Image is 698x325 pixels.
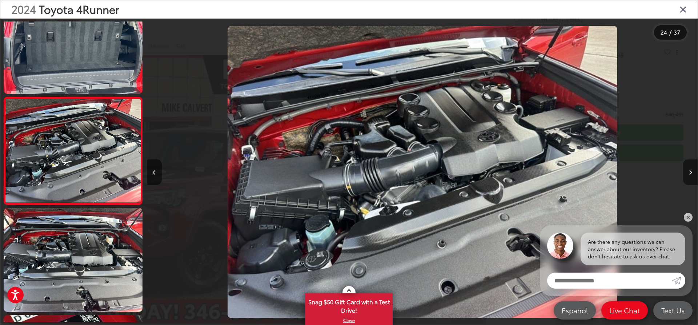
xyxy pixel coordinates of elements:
a: Live Chat [601,301,648,320]
img: 2024 Toyota 4Runner SR5 [4,99,142,202]
a: Español [554,301,596,320]
span: Snag $50 Gift Card with a Test Drive! [306,294,392,316]
span: Live Chat [606,306,643,315]
span: 2024 [11,1,36,17]
span: / [669,30,672,35]
img: Agent profile photo [547,233,573,259]
img: 2024 Toyota 4Runner SR5 [2,207,144,313]
div: 2024 Toyota 4Runner SR5 23 [147,26,698,318]
img: 2024 Toyota 4Runner SR5 [228,26,617,318]
a: Submit [672,273,685,289]
a: Text Us [653,301,693,320]
span: 37 [674,28,680,36]
span: 24 [661,28,667,36]
button: Previous image [147,159,162,185]
span: Toyota 4Runner [39,1,119,17]
i: Close gallery [679,4,687,14]
div: Are there any questions we can answer about our inventory? Please don't hesitate to ask us over c... [581,233,685,265]
span: Text Us [658,306,688,315]
input: Enter your message [547,273,672,289]
span: Español [558,306,591,315]
button: Next image [683,159,698,185]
